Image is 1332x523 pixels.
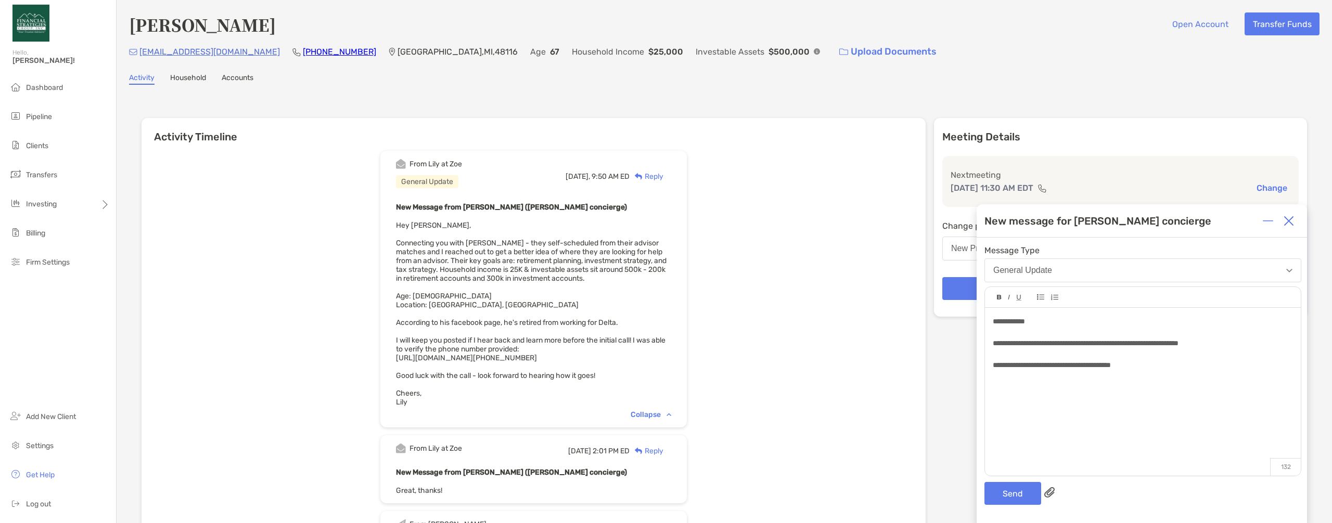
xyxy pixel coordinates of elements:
button: Send [984,482,1041,505]
div: From Lily at Zoe [409,444,462,453]
img: button icon [839,48,848,56]
img: pipeline icon [9,110,22,122]
a: Household [170,73,206,85]
div: General Update [993,266,1052,275]
img: Chevron icon [667,413,671,416]
p: Next meeting [951,168,1290,181]
b: New Message from [PERSON_NAME] ([PERSON_NAME] concierge) [396,203,627,212]
img: Email Icon [129,49,137,55]
span: Hey [PERSON_NAME], Connecting you with [PERSON_NAME] - they self-scheduled from their advisor mat... [396,221,667,407]
span: Firm Settings [26,258,70,267]
a: Upload Documents [832,41,943,63]
img: billing icon [9,226,22,239]
img: Editor control icon [1008,295,1010,300]
img: Phone Icon [292,48,301,56]
a: [PHONE_NUMBER] [303,47,376,57]
img: Editor control icon [1051,294,1058,300]
span: Billing [26,229,45,238]
img: paperclip attachments [1044,487,1055,498]
img: Editor control icon [1016,295,1021,300]
p: [DATE] 11:30 AM EDT [951,181,1033,194]
h6: Activity Timeline [142,118,926,143]
img: Expand or collapse [1263,216,1273,226]
img: Info Icon [814,48,820,55]
span: Add New Client [26,412,76,421]
img: Editor control icon [997,295,1002,300]
img: settings icon [9,439,22,451]
p: Household Income [572,45,644,58]
span: Investing [26,200,57,208]
span: Pipeline [26,112,52,121]
img: Event icon [396,159,406,169]
p: Investable Assets [696,45,764,58]
div: New Prospect [951,244,1003,253]
span: Clients [26,141,48,150]
button: Open Account [1164,12,1236,35]
div: Collapse [631,410,671,419]
span: Get Help [26,470,55,479]
span: 9:50 AM ED [592,172,630,181]
img: communication type [1038,184,1047,192]
img: get-help icon [9,468,22,480]
a: Accounts [222,73,253,85]
p: Change prospect Stage [942,219,1299,232]
img: transfers icon [9,168,22,180]
p: [GEOGRAPHIC_DATA] , MI , 48116 [398,45,518,58]
span: 2:01 PM ED [593,447,630,455]
img: investing icon [9,197,22,210]
button: Meeting Update [942,277,1119,300]
button: General Update [984,258,1301,282]
img: Zoe Logo [12,4,49,42]
p: Age [530,45,546,58]
div: Reply [630,446,663,456]
button: Transfer Funds [1245,12,1320,35]
div: General Update [396,175,458,188]
img: clients icon [9,139,22,151]
span: Dashboard [26,83,63,92]
span: Message Type [984,245,1301,255]
span: Settings [26,441,54,450]
p: $25,000 [648,45,683,58]
a: Activity [129,73,155,85]
p: 132 [1270,458,1301,476]
img: Open dropdown arrow [1286,269,1292,272]
span: Great, thanks! [396,486,442,495]
img: Location Icon [389,48,395,56]
img: Reply icon [635,173,643,180]
img: Close [1284,216,1294,226]
h4: [PERSON_NAME] [129,12,276,36]
p: 67 [550,45,559,58]
p: Meeting Details [942,130,1299,143]
img: dashboard icon [9,81,22,93]
img: Editor control icon [1037,294,1044,300]
img: Reply icon [635,448,643,454]
img: Event icon [396,443,406,453]
div: New message for [PERSON_NAME] concierge [984,215,1211,227]
span: Transfers [26,171,57,179]
div: Reply [630,171,663,182]
p: $500,000 [769,45,810,58]
span: [DATE] [568,447,591,455]
button: New Prospect [942,237,1299,260]
p: [EMAIL_ADDRESS][DOMAIN_NAME] [139,45,280,58]
span: Log out [26,500,51,508]
span: [PERSON_NAME]! [12,56,110,65]
div: From Lily at Zoe [409,160,462,168]
button: Change [1253,182,1290,193]
img: logout icon [9,497,22,509]
img: firm-settings icon [9,255,22,268]
b: New Message from [PERSON_NAME] ([PERSON_NAME] concierge) [396,468,627,477]
span: [DATE], [566,172,590,181]
img: add_new_client icon [9,410,22,422]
